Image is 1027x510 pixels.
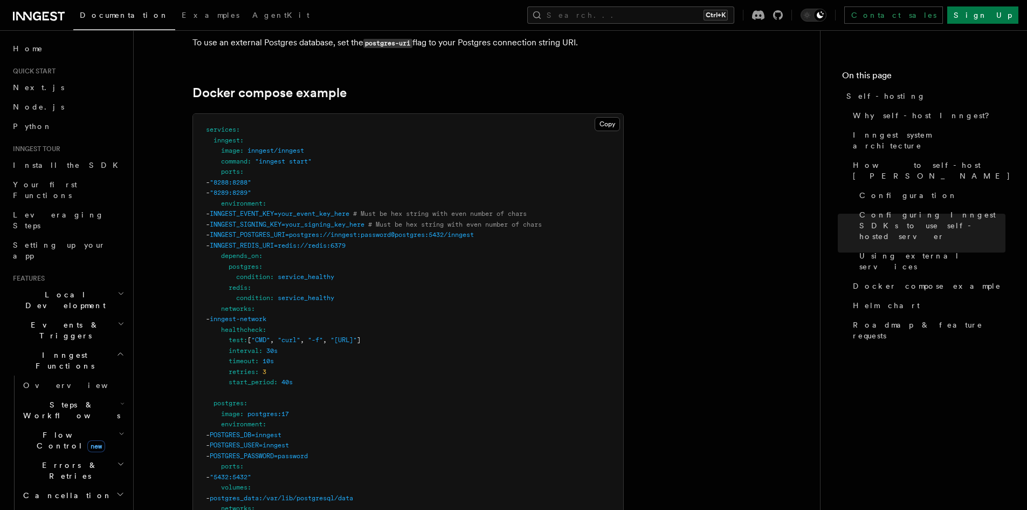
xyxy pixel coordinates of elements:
[251,336,270,344] span: "CMD"
[19,486,127,505] button: Cancellation
[210,179,251,186] span: "8288:8288"
[213,399,244,407] span: postgres
[229,347,259,355] span: interval
[270,273,274,281] span: :
[206,189,210,196] span: -
[278,294,334,302] span: service_healthy
[221,484,247,491] span: volumes
[278,273,334,281] span: service_healthy
[595,117,620,131] button: Copy
[210,231,474,239] span: INNGEST_POSTGRES_URI=postgres://inngest:password@postgres:5432/inngest
[855,186,1005,205] a: Configuration
[240,147,244,154] span: :
[247,410,289,418] span: postgres:17
[210,431,281,439] span: POSTGRES_DB=inngest
[255,368,259,376] span: :
[210,221,364,228] span: INNGEST_SIGNING_KEY=your_signing_key_here
[210,452,308,460] span: POSTGRES_PASSWORD=password
[281,378,293,386] span: 40s
[270,336,274,344] span: ,
[9,155,127,175] a: Install the SDK
[229,378,274,386] span: start_period
[80,11,169,19] span: Documentation
[206,210,210,217] span: -
[368,221,542,228] span: # Must be hex string with even number of chars
[210,242,346,249] span: INNGEST_REDIS_URI=redis://redis:6379
[853,130,1005,151] span: Inngest system architecture
[363,39,412,48] code: postgres-uri
[236,294,270,302] span: condition
[849,155,1005,186] a: How to self-host [PERSON_NAME]
[13,241,106,260] span: Setting up your app
[19,376,127,395] a: Overview
[252,11,309,19] span: AgentKit
[19,425,127,455] button: Flow Controlnew
[213,137,240,144] span: inngest
[357,336,361,344] span: ]
[9,78,127,97] a: Next.js
[353,210,527,217] span: # Must be hex string with even number of chars
[855,205,1005,246] a: Configuring Inngest SDKs to use self-hosted server
[9,315,127,345] button: Events & Triggers
[259,263,263,270] span: :
[206,126,236,133] span: services
[853,281,1001,291] span: Docker compose example
[221,147,240,154] span: image
[801,9,826,22] button: Toggle dark mode
[87,440,105,452] span: new
[259,252,263,260] span: :
[13,122,52,131] span: Python
[859,209,1005,242] span: Configuring Inngest SDKs to use self-hosted server
[9,345,127,376] button: Inngest Functions
[240,168,244,175] span: :
[206,441,210,449] span: -
[210,189,251,196] span: "8289:8289"
[206,452,210,460] span: -
[849,315,1005,345] a: Roadmap & feature requests
[246,3,316,29] a: AgentKit
[247,284,251,291] span: :
[13,161,125,169] span: Install the SDK
[844,6,943,24] a: Contact sales
[9,117,127,136] a: Python
[323,336,327,344] span: ,
[206,242,210,249] span: -
[527,6,734,24] button: Search...Ctrl+K
[221,305,251,312] span: networks
[240,463,244,470] span: :
[240,410,244,418] span: :
[13,43,43,54] span: Home
[247,158,251,165] span: :
[859,190,957,201] span: Configuration
[221,252,259,260] span: depends_on
[263,357,274,365] span: 10s
[330,336,357,344] span: "[URL]"
[221,326,263,334] span: healthcheck
[13,103,64,111] span: Node.js
[23,381,134,390] span: Overview
[247,484,251,491] span: :
[221,168,240,175] span: ports
[192,85,347,100] a: Docker compose example
[175,3,246,29] a: Examples
[9,97,127,117] a: Node.js
[229,284,247,291] span: redis
[210,315,266,323] span: inngest-network
[9,319,118,341] span: Events & Triggers
[9,285,127,315] button: Local Development
[853,110,997,121] span: Why self-host Inngest?
[206,473,210,481] span: -
[9,145,60,153] span: Inngest tour
[263,368,266,376] span: 3
[13,210,104,230] span: Leveraging Steps
[263,200,266,207] span: :
[255,158,312,165] span: "inngest start"
[270,294,274,302] span: :
[221,420,263,428] span: environment
[846,91,926,101] span: Self-hosting
[704,10,728,21] kbd: Ctrl+K
[236,126,240,133] span: :
[255,357,259,365] span: :
[206,494,210,502] span: -
[859,250,1005,272] span: Using external services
